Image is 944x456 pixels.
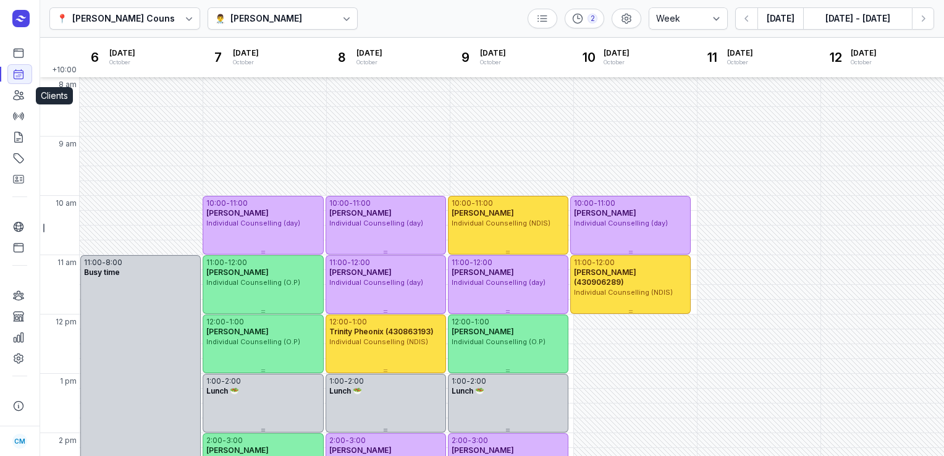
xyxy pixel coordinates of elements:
[604,48,630,58] span: [DATE]
[452,258,470,268] div: 11:00
[452,445,514,455] span: [PERSON_NAME]
[106,258,122,268] div: 8:00
[452,376,466,386] div: 1:00
[57,11,67,26] div: 📍
[851,58,877,67] div: October
[206,219,300,227] span: Individual Counselling (day)
[233,48,259,58] span: [DATE]
[471,436,488,445] div: 3:00
[851,48,877,58] span: [DATE]
[52,65,79,77] span: +10:00
[109,58,135,67] div: October
[60,376,77,386] span: 1 pm
[596,258,615,268] div: 12:00
[344,376,348,386] div: -
[206,327,269,336] span: [PERSON_NAME]
[206,258,224,268] div: 11:00
[348,317,352,327] div: -
[36,87,73,104] div: Clients
[452,219,550,227] span: Individual Counselling (NDIS)
[230,198,248,208] div: 11:00
[206,268,269,277] span: [PERSON_NAME]
[230,11,302,26] div: [PERSON_NAME]
[349,436,366,445] div: 3:00
[224,258,228,268] div: -
[56,317,77,327] span: 12 pm
[356,58,382,67] div: October
[206,278,300,287] span: Individual Counselling (O.P)
[452,327,514,336] span: [PERSON_NAME]
[592,258,596,268] div: -
[109,48,135,58] span: [DATE]
[349,198,353,208] div: -
[352,317,367,327] div: 1:00
[228,258,247,268] div: 12:00
[826,48,846,67] div: 12
[574,258,592,268] div: 11:00
[452,208,514,217] span: [PERSON_NAME]
[702,48,722,67] div: 11
[329,327,434,336] span: Trinity Pheonix (430863193)
[594,198,597,208] div: -
[226,436,243,445] div: 3:00
[206,198,226,208] div: 10:00
[206,337,300,346] span: Individual Counselling (O.P)
[727,48,753,58] span: [DATE]
[206,317,225,327] div: 12:00
[56,198,77,208] span: 10 am
[84,268,120,277] span: Busy time
[574,288,673,297] span: Individual Counselling (NDIS)
[803,7,912,30] button: [DATE] - [DATE]
[59,80,77,90] span: 8 am
[588,14,597,23] div: 2
[471,198,475,208] div: -
[206,436,222,445] div: 2:00
[471,317,474,327] div: -
[14,434,25,449] span: CM
[329,445,392,455] span: [PERSON_NAME]
[222,436,226,445] div: -
[727,58,753,67] div: October
[329,198,349,208] div: 10:00
[329,386,362,395] span: Lunch 🥗
[452,436,468,445] div: 2:00
[348,376,364,386] div: 2:00
[475,198,493,208] div: 11:00
[226,198,230,208] div: -
[757,7,803,30] button: [DATE]
[85,48,104,67] div: 6
[329,337,428,346] span: Individual Counselling (NDIS)
[452,317,471,327] div: 12:00
[470,376,486,386] div: 2:00
[208,48,228,67] div: 7
[233,58,259,67] div: October
[332,48,352,67] div: 8
[604,58,630,67] div: October
[102,258,106,268] div: -
[452,268,514,277] span: [PERSON_NAME]
[329,278,423,287] span: Individual Counselling (day)
[579,48,599,67] div: 10
[221,376,225,386] div: -
[225,376,241,386] div: 2:00
[597,198,615,208] div: 11:00
[206,386,239,395] span: Lunch 🥗
[57,258,77,268] span: 11 am
[225,317,229,327] div: -
[574,219,668,227] span: Individual Counselling (day)
[452,278,546,287] span: Individual Counselling (day)
[356,48,382,58] span: [DATE]
[329,268,392,277] span: [PERSON_NAME]
[452,386,484,395] span: Lunch 🥗
[206,376,221,386] div: 1:00
[345,436,349,445] div: -
[329,219,423,227] span: Individual Counselling (day)
[72,11,199,26] div: [PERSON_NAME] Counselling
[466,376,470,386] div: -
[351,258,370,268] div: 12:00
[347,258,351,268] div: -
[206,445,269,455] span: [PERSON_NAME]
[468,436,471,445] div: -
[452,337,546,346] span: Individual Counselling (O.P)
[329,208,392,217] span: [PERSON_NAME]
